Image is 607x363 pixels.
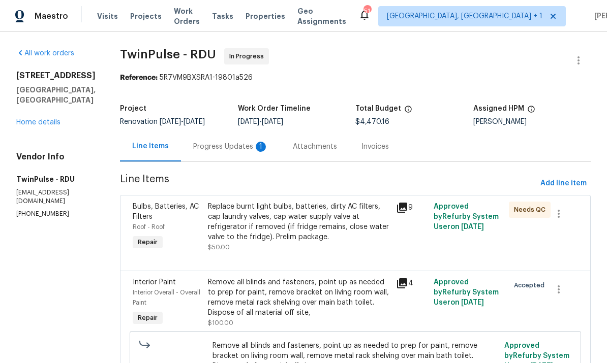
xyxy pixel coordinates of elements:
span: Properties [246,11,285,21]
h5: TwinPulse - RDU [16,174,96,184]
span: [DATE] [461,299,484,306]
h5: Work Order Timeline [238,105,311,112]
a: All work orders [16,50,74,57]
b: Reference: [120,74,158,81]
span: Approved by Refurby System User on [434,279,499,306]
h2: [STREET_ADDRESS] [16,71,96,81]
span: - [238,118,283,125]
h4: Vendor Info [16,152,96,162]
span: Approved by Refurby System User on [434,203,499,230]
div: Progress Updates [193,142,268,152]
span: [DATE] [461,223,484,230]
span: The hpm assigned to this work order. [527,105,535,118]
span: [GEOGRAPHIC_DATA], [GEOGRAPHIC_DATA] + 1 [387,11,542,21]
span: $4,470.16 [355,118,389,125]
span: Repair [134,313,162,323]
span: [DATE] [160,118,181,125]
div: 9 [396,202,428,214]
span: Line Items [120,174,536,193]
span: Geo Assignments [297,6,346,26]
span: TwinPulse - RDU [120,48,216,60]
span: Needs QC [514,205,550,215]
div: Remove all blinds and fasteners, point up as needed to prep for paint, remove bracket on living r... [208,277,390,318]
span: Add line item [540,177,587,190]
span: Maestro [35,11,68,21]
div: 5R7VM9BXSRA1-19801a526 [120,73,591,83]
span: Interior Paint [133,279,176,286]
span: Accepted [514,280,549,290]
button: Add line item [536,174,591,193]
span: Projects [130,11,162,21]
span: [DATE] [262,118,283,125]
span: Renovation [120,118,205,125]
span: - [160,118,205,125]
div: Replace burnt light bulbs, batteries, dirty AC filters, cap laundry valves, cap water supply valv... [208,202,390,242]
a: Home details [16,119,60,126]
span: Visits [97,11,118,21]
span: $100.00 [208,320,233,326]
span: In Progress [229,51,268,61]
h5: [GEOGRAPHIC_DATA], [GEOGRAPHIC_DATA] [16,85,96,105]
div: Attachments [293,142,337,152]
span: Interior Overall - Overall Paint [133,289,200,306]
div: 51 [363,6,371,16]
span: $50.00 [208,244,230,250]
span: The total cost of line items that have been proposed by Opendoor. This sum includes line items th... [404,105,412,118]
h5: Project [120,105,146,112]
div: [PERSON_NAME] [473,118,591,125]
span: Roof - Roof [133,224,165,230]
h5: Total Budget [355,105,401,112]
div: Invoices [361,142,389,152]
h5: Assigned HPM [473,105,524,112]
p: [EMAIL_ADDRESS][DOMAIN_NAME] [16,188,96,206]
span: [DATE] [238,118,259,125]
span: [DATE] [184,118,205,125]
div: Line Items [132,141,169,151]
div: 1 [256,142,266,152]
p: [PHONE_NUMBER] [16,210,96,218]
div: 4 [396,277,428,289]
span: Tasks [212,13,233,20]
span: Repair [134,237,162,247]
span: Bulbs, Batteries, AC Filters [133,203,199,220]
span: Work Orders [174,6,200,26]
